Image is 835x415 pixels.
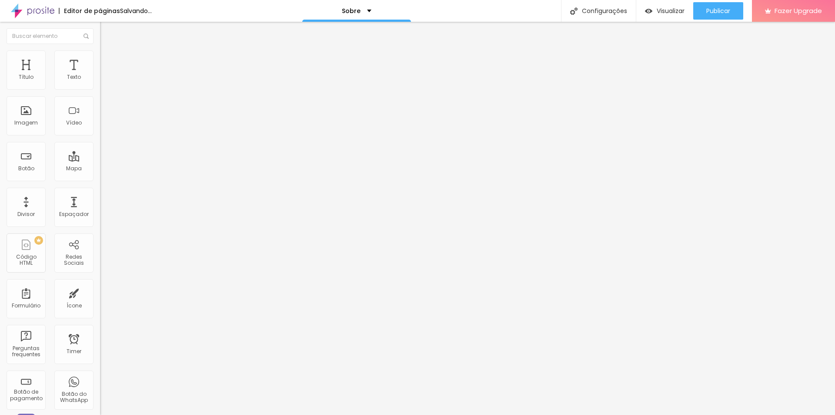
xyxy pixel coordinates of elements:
[67,74,81,80] div: Texto
[66,165,82,172] div: Mapa
[657,7,685,14] span: Visualizar
[83,34,89,39] img: Icone
[693,2,743,20] button: Publicar
[18,165,34,172] div: Botão
[59,211,89,217] div: Espaçador
[57,254,91,267] div: Redes Sociais
[9,389,43,402] div: Botão de pagamento
[9,254,43,267] div: Código HTML
[7,28,94,44] input: Buscar elemento
[570,7,578,15] img: Icone
[14,120,38,126] div: Imagem
[9,345,43,358] div: Perguntas frequentes
[67,348,81,354] div: Timer
[57,391,91,404] div: Botão do WhatsApp
[66,120,82,126] div: Vídeo
[67,303,82,309] div: Ícone
[59,8,120,14] div: Editor de páginas
[12,303,40,309] div: Formulário
[342,8,361,14] p: Sobre
[100,22,835,415] iframe: Editor
[120,8,152,14] div: Salvando...
[17,211,35,217] div: Divisor
[775,7,822,14] span: Fazer Upgrade
[645,7,652,15] img: view-1.svg
[706,7,730,14] span: Publicar
[19,74,33,80] div: Título
[636,2,693,20] button: Visualizar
